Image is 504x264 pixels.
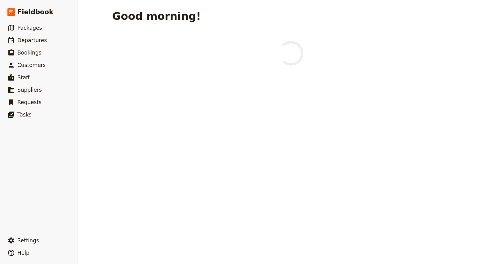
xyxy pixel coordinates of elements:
span: Customers [17,62,46,68]
h1: Good morning! [112,10,201,22]
span: Fieldbook [17,7,53,17]
span: Help [17,250,29,256]
span: Departures [17,37,47,43]
span: Staff [17,74,30,81]
span: Tasks [17,112,32,118]
span: Settings [17,237,39,244]
span: Bookings [17,50,41,56]
span: Requests [17,99,42,105]
span: Packages [17,25,42,31]
span: Suppliers [17,87,42,93]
